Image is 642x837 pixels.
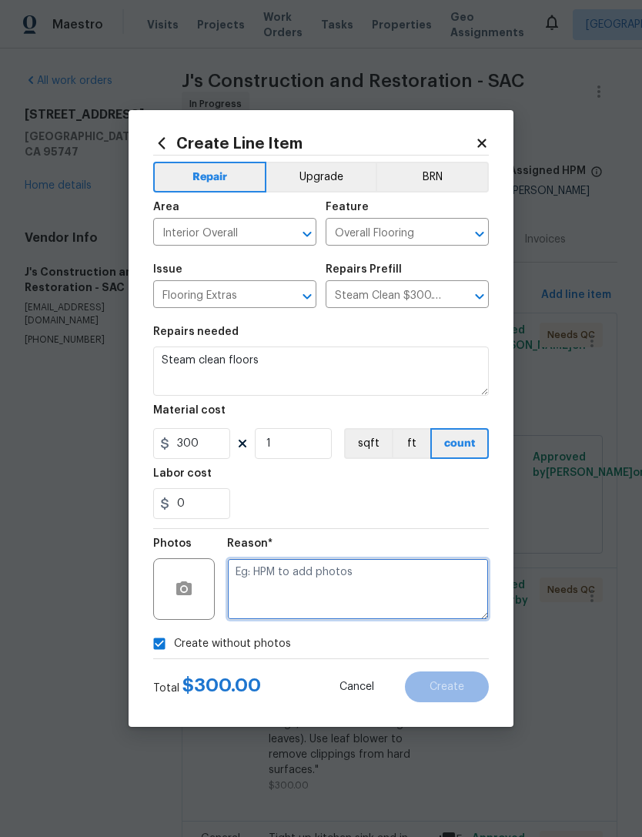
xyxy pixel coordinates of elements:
[153,347,489,396] textarea: Steam clean floors
[153,468,212,479] h5: Labor cost
[405,671,489,702] button: Create
[153,538,192,549] h5: Photos
[326,202,369,213] h5: Feature
[296,286,318,307] button: Open
[430,681,464,693] span: Create
[153,405,226,416] h5: Material cost
[326,264,402,275] h5: Repairs Prefill
[153,162,266,193] button: Repair
[469,223,490,245] button: Open
[153,678,261,696] div: Total
[153,135,475,152] h2: Create Line Item
[153,326,239,337] h5: Repairs needed
[182,676,261,695] span: $ 300.00
[392,428,430,459] button: ft
[430,428,489,459] button: count
[227,538,273,549] h5: Reason*
[174,636,291,652] span: Create without photos
[266,162,376,193] button: Upgrade
[469,286,490,307] button: Open
[296,223,318,245] button: Open
[376,162,489,193] button: BRN
[153,202,179,213] h5: Area
[344,428,392,459] button: sqft
[315,671,399,702] button: Cancel
[339,681,374,693] span: Cancel
[153,264,182,275] h5: Issue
